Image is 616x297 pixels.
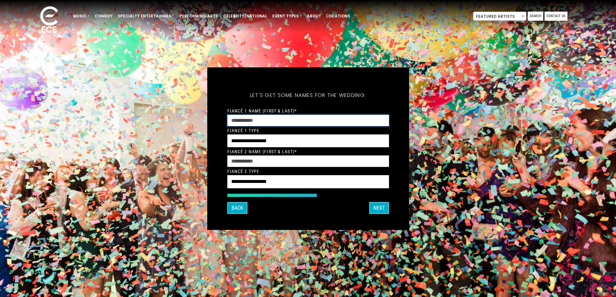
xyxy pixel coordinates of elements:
label: Fiancé 2 Type [227,168,260,174]
h5: Let's get some names for the wedding: [227,83,389,107]
label: Fiancé 1 Type [227,127,260,133]
span: Featured Artists [473,12,526,21]
button: Back [227,202,247,214]
span: Featured Artists [473,12,526,21]
button: Next [369,202,389,214]
a: About [304,11,324,22]
a: Search [528,12,543,21]
a: Comedy [92,11,115,22]
label: Fiancé 1 Name (First & Last)* [227,108,297,113]
a: Contact Us [545,12,567,21]
a: Specialty Entertainment [115,11,177,22]
a: Event Types [270,11,304,22]
a: Performing Arts [177,11,221,22]
img: ece_new_logo_whitev2-1.png [33,5,65,36]
label: Fiancé 2 Name (First & Last)* [227,149,297,154]
a: Celebrity/National [221,11,270,22]
a: Locations [324,11,353,22]
a: Music [70,11,92,22]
